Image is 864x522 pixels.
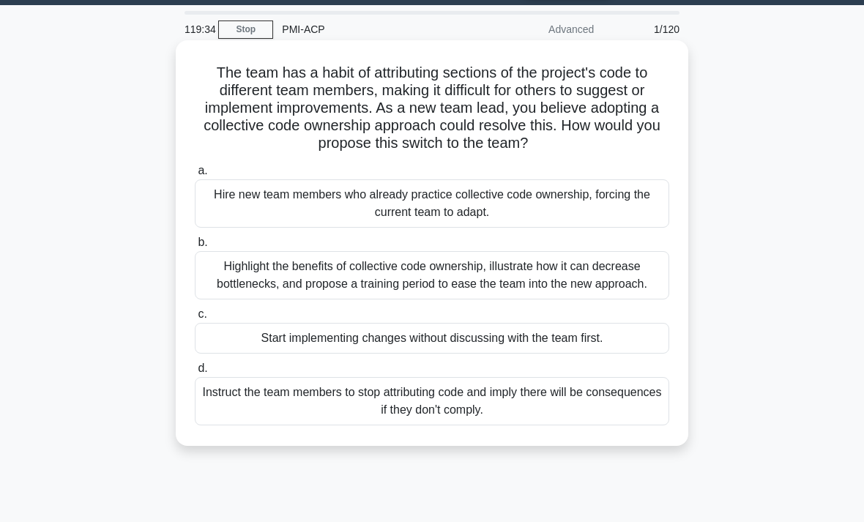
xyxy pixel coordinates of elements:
[198,164,207,176] span: a.
[603,15,688,44] div: 1/120
[198,236,207,248] span: b.
[198,307,206,320] span: c.
[176,15,218,44] div: 119:34
[195,377,669,425] div: Instruct the team members to stop attributing code and imply there will be consequences if they d...
[195,323,669,354] div: Start implementing changes without discussing with the team first.
[273,15,474,44] div: PMI-ACP
[474,15,603,44] div: Advanced
[218,20,273,39] a: Stop
[198,362,207,374] span: d.
[195,251,669,299] div: Highlight the benefits of collective code ownership, illustrate how it can decrease bottlenecks, ...
[195,179,669,228] div: Hire new team members who already practice collective code ownership, forcing the current team to...
[193,64,671,153] h5: The team has a habit of attributing sections of the project's code to different team members, mak...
